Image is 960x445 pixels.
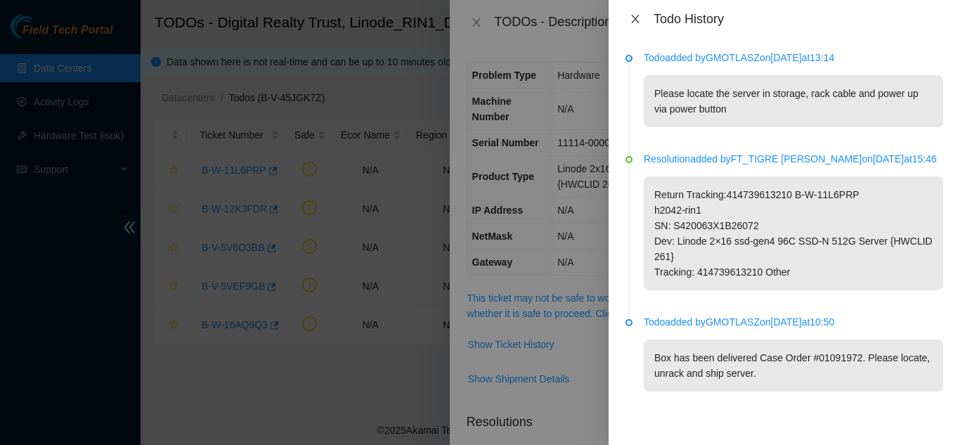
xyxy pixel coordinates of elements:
button: Close [625,13,645,26]
p: Please locate the server in storage, rack cable and power up via power button [644,75,943,127]
div: Todo History [654,11,943,27]
p: Todo added by GMOTLASZ on [DATE] at 10:50 [644,314,943,330]
p: Todo added by GMOTLASZ on [DATE] at 13:14 [644,50,943,65]
span: close [630,13,641,25]
p: Resolution added by FT_TIGRE [PERSON_NAME] on [DATE] at 15:46 [644,151,943,167]
p: Box has been delivered Case Order #01091972. Please locate, unrack and ship server. [644,340,943,392]
p: Return Tracking:414739613210 B-W-11L6PRP h2042-rin1 SN: S420063X1B26072 Dev: Linode 2×16 ssd-gen4... [644,176,943,290]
